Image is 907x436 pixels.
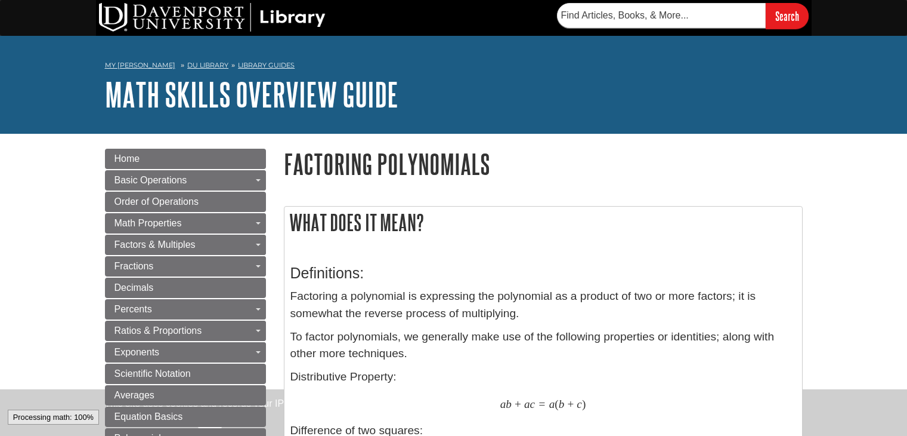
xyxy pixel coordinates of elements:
span: Factors & Multiples [114,240,196,250]
span: Decimals [114,283,154,293]
span: Ratios & Proportions [114,326,202,336]
input: Find Articles, Books, & More... [557,3,766,28]
a: Exponents [105,342,266,363]
span: c [577,397,582,411]
span: b [559,397,565,411]
p: Factoring a polynomial is expressing the polynomial as a product of two or more factors; it is so... [290,288,796,323]
a: Averages [105,385,266,406]
p: To factor polynomials, we generally make use of the following properties or identities; along wit... [290,328,796,363]
a: My [PERSON_NAME] [105,60,175,70]
nav: breadcrumb [105,57,803,76]
span: Averages [114,390,154,400]
a: Scientific Notation [105,364,266,384]
a: Math Properties [105,213,266,234]
span: a [524,397,530,411]
input: Search [766,3,809,29]
span: Exponents [114,347,160,357]
a: Fractions [105,256,266,277]
span: a [549,397,555,411]
a: Home [105,149,266,169]
span: + [515,397,521,411]
a: Percents [105,299,266,320]
a: Math Skills Overview Guide [105,76,398,113]
span: ) [582,397,586,411]
span: Fractions [114,261,154,271]
span: c [530,397,535,411]
h2: What does it mean? [284,207,802,238]
span: b [506,397,512,411]
a: Factors & Multiples [105,235,266,255]
h1: Factoring Polynomials [284,149,803,179]
a: Decimals [105,278,266,298]
span: = [538,397,545,411]
h3: Definitions: [290,265,796,282]
span: Basic Operations [114,175,187,185]
span: a [500,397,506,411]
span: Order of Operations [114,196,199,207]
div: Processing math: 100% [8,410,99,425]
a: Basic Operations [105,170,266,191]
span: Scientific Notation [114,369,191,379]
a: Order of Operations [105,192,266,212]
form: Searches DU Library's articles, books, and more [557,3,809,29]
p: Distributive Property: [290,369,796,386]
a: Equation Basics [105,407,266,427]
span: Percents [114,304,152,314]
span: Math Properties [114,218,182,228]
a: Library Guides [238,61,295,69]
span: ( [555,397,558,411]
span: + [567,397,574,411]
img: DU Library [99,3,326,32]
a: Ratios & Proportions [105,321,266,341]
a: DU Library [187,61,228,69]
span: Home [114,153,140,164]
span: Equation Basics [114,412,183,422]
